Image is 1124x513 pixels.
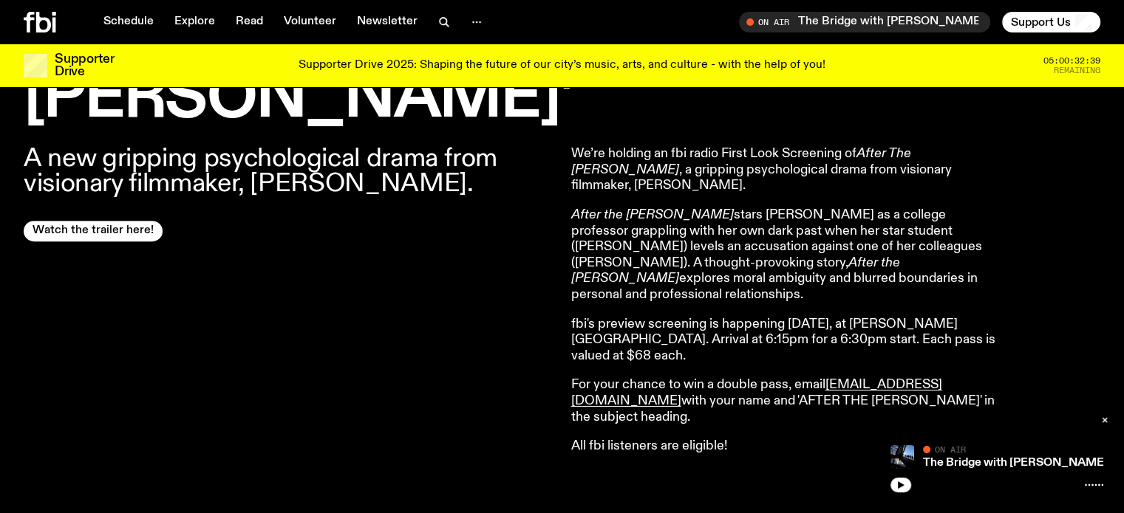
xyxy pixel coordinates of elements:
[55,53,114,78] h3: Supporter Drive
[348,12,426,32] a: Newsletter
[571,208,734,221] em: After the [PERSON_NAME]
[227,12,272,32] a: Read
[571,146,997,194] p: We’re holding an fbi radio First Look Screening of , a gripping psychological drama from visionar...
[166,12,224,32] a: Explore
[1011,16,1071,29] span: Support Us
[299,59,825,72] p: Supporter Drive 2025: Shaping the future of our city’s music, arts, and culture - with the help o...
[571,207,997,303] p: stars [PERSON_NAME] as a college professor grappling with her own dark past when her star student...
[890,445,914,469] img: People climb Sydney's Harbour Bridge
[571,438,997,455] p: All fbi listeners are eligible!
[1002,12,1100,32] button: Support Us
[1054,66,1100,75] span: Remaining
[275,12,345,32] a: Volunteer
[24,146,554,196] p: A new gripping psychological drama from visionary filmmaker, [PERSON_NAME].
[1043,57,1100,65] span: 05:00:32:39
[95,12,163,32] a: Schedule
[571,317,997,365] p: fbi's preview screening is happening [DATE], at [PERSON_NAME][GEOGRAPHIC_DATA]. Arrival at 6:15pm...
[571,378,942,407] a: [EMAIL_ADDRESS][DOMAIN_NAME]
[24,221,163,241] a: Watch the trailer here!
[935,444,966,454] span: On Air
[923,457,1108,469] a: The Bridge with [PERSON_NAME]
[571,377,997,425] p: For your chance to win a double pass, email with your name and 'AFTER THE [PERSON_NAME]' in the s...
[571,147,911,176] em: After The [PERSON_NAME]
[739,12,990,32] button: On AirThe Bridge with [PERSON_NAME]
